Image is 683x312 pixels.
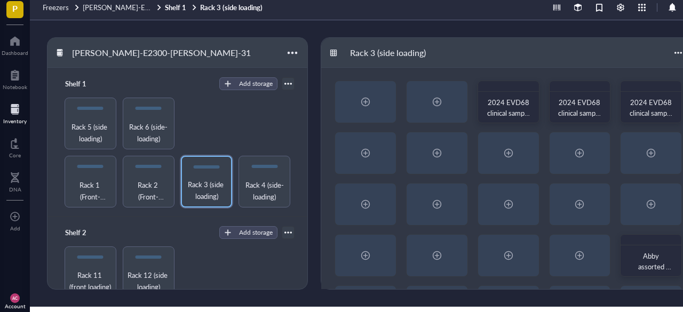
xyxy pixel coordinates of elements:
a: Core [9,135,21,158]
a: Dashboard [2,33,28,56]
span: Rack 11 (front loading) [69,269,112,293]
span: AC [12,295,18,300]
span: Rack 5 (side loading) [69,121,112,145]
span: Rack 1 (Front-loading) [69,179,112,203]
a: Freezers [43,3,81,12]
button: Add storage [219,77,277,90]
div: Inventory [3,118,27,124]
span: P [12,2,18,15]
span: Rack 3 (side loading) [186,179,227,202]
div: Notebook [3,84,27,90]
div: Account [5,303,26,309]
span: Rack 6 (side-loading) [128,121,170,145]
div: DNA [9,186,21,193]
span: 2024 EVD68 clinical sample hNEC isolation vRNA (0446, 0482, 0637, 0687, 0688) [630,97,674,171]
span: [PERSON_NAME]-E2300-[PERSON_NAME]-31 [83,2,232,12]
div: Core [9,152,21,158]
div: Dashboard [2,50,28,56]
a: Shelf 1Rack 3 (side loading) [165,3,265,12]
div: [PERSON_NAME]-E2300-[PERSON_NAME]-31 [67,44,256,62]
a: [PERSON_NAME]-E2300-[PERSON_NAME]-31 [83,3,163,12]
div: Add storage [239,228,273,237]
div: Add storage [239,79,273,89]
div: Add [10,225,20,231]
div: Shelf 2 [60,225,124,240]
span: 2024 EVD68 clinical sample hNEC isolation vRNA (0698, 0832, 0834, 0844, 0867) [558,97,602,171]
a: DNA [9,169,21,193]
span: Freezers [43,2,69,12]
div: Shelf 1 [60,76,124,91]
span: Rack 2 (Front-loading) [128,179,170,203]
span: Rack 4 (side-loading) [243,179,285,203]
a: Inventory [3,101,27,124]
span: Abby assorted vRNA + controls [638,251,671,293]
button: Add storage [219,226,277,239]
span: 2024 EVD68 clinical sample hNEC isolation vRNA (MN-18 + Mock) [487,97,531,161]
a: Notebook [3,67,27,90]
div: Rack 3 (side loading) [345,44,431,62]
span: Rack 12 (side loading) [128,269,170,293]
